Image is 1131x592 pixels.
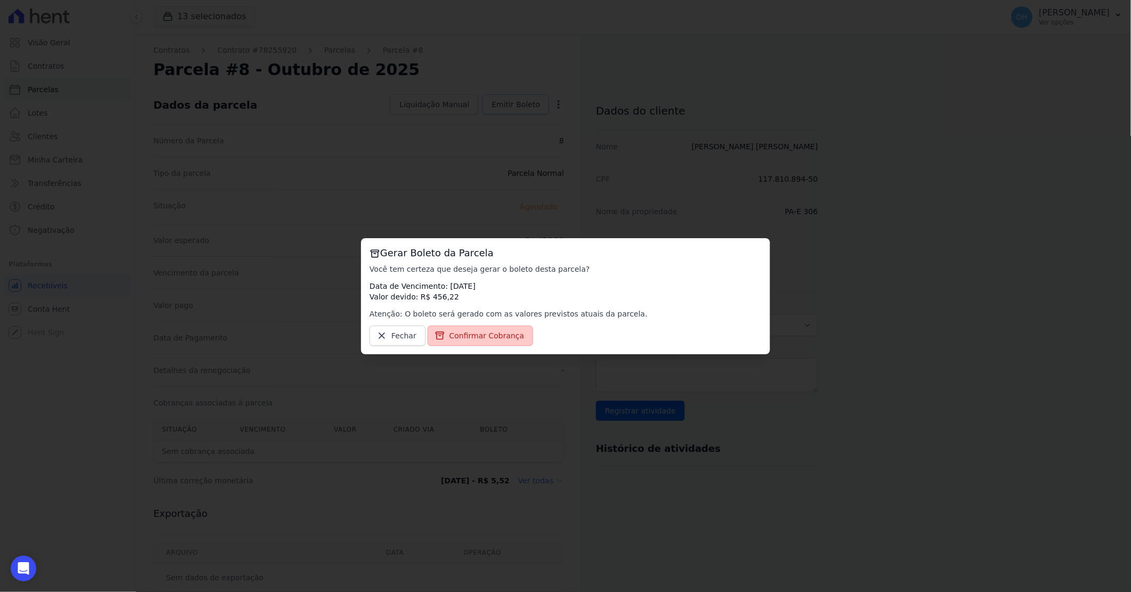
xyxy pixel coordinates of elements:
[370,309,761,319] p: Atenção: O boleto será gerado com as valores previstos atuais da parcela.
[370,326,425,346] a: Fechar
[370,247,761,259] h3: Gerar Boleto da Parcela
[370,281,761,302] p: Data de Vencimento: [DATE] Valor devido: R$ 456,22
[428,326,534,346] a: Confirmar Cobrança
[391,330,416,341] span: Fechar
[449,330,524,341] span: Confirmar Cobrança
[11,556,36,581] div: Open Intercom Messenger
[370,264,761,274] p: Você tem certeza que deseja gerar o boleto desta parcela?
